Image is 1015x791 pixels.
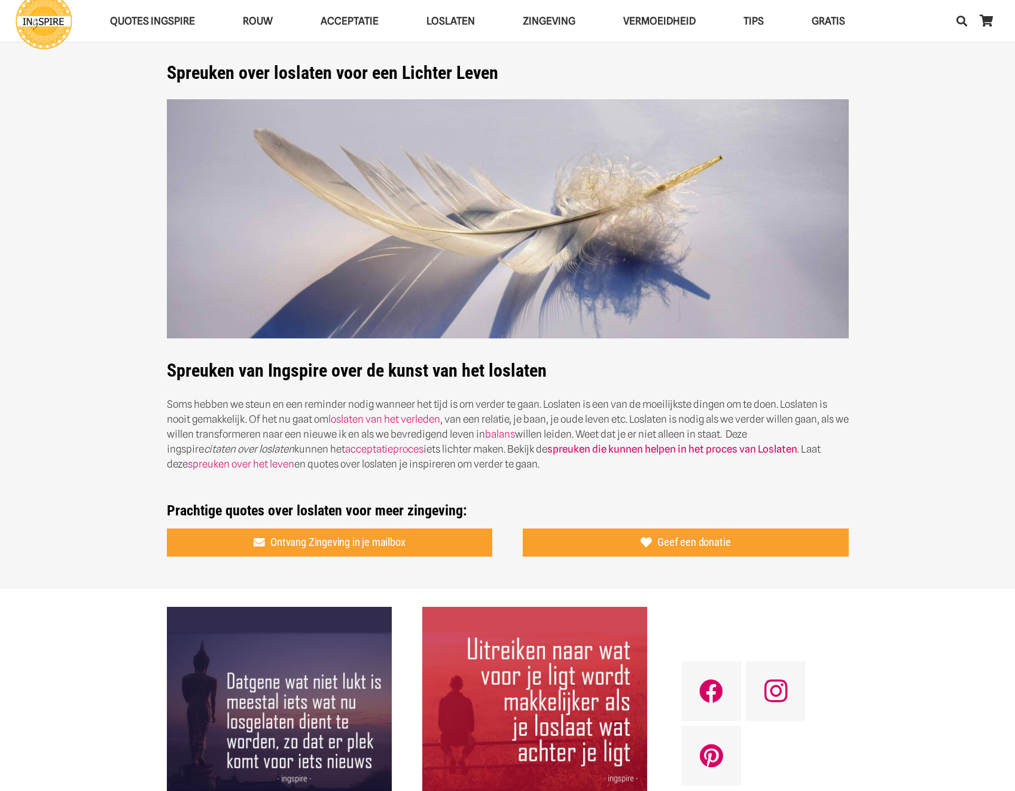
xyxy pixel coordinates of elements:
p: Soms hebben we steun en een reminder nodig wanneer het tijd is om verder te gaan. Loslaten is een... [167,397,849,472]
span: Geef een donatie [657,536,730,549]
a: VERMOEIDHEIDVERMOEIDHEID Menu [599,6,720,36]
span: Loslaten [426,15,475,27]
em: citaten over loslaten [204,443,294,455]
a: ROUWROUW Menu [219,6,297,36]
span: ROUW [243,15,273,27]
a: GRATISGRATIS Menu [788,6,869,36]
a: Facebook [681,661,741,721]
span: QUOTES INGSPIRE [110,15,195,27]
a: ZingevingZingeving Menu [499,6,599,36]
a: spreuken over het leven [188,458,294,470]
a: Datgene wat niet lukt is meestal iets wat nu losgelaten dient te worden.. [167,608,392,620]
span: TIPS [743,15,764,27]
a: Instagram [746,661,806,721]
a: Zoeken [950,6,974,36]
a: AcceptatieAcceptatie Menu [297,6,403,36]
a: loslaten van het verleden [328,413,440,425]
span: Acceptatie [321,15,379,27]
a: TIPSTIPS Menu [720,6,788,36]
span: Ontvang Zingeving in je mailbox [270,536,405,549]
a: acceptatieproces [345,443,423,455]
a: balans [485,428,515,440]
img: Lichter Leven met deze prachtige spreuken over Loslaten - kijk op ingspire.nl [167,99,849,339]
a: Pinterest [681,726,741,786]
a: Uitreiken naar wat voor je ligt wordt makkelijker als je loslaat wat achter je ligt [422,608,647,620]
h1: Spreuken over loslaten voor een Lichter Leven [167,62,849,84]
a: QUOTES INGSPIREQUOTES INGSPIRE Menu [86,6,219,36]
a: Ontvang Zingeving in je mailbox [167,529,493,557]
strong: Prachtige quotes over loslaten voor meer zingeving: [167,502,467,519]
span: VERMOEIDHEID [623,15,696,27]
a: Geef een donatie [523,529,849,557]
span: GRATIS [812,15,845,27]
span: Zingeving [523,15,575,27]
a: LoslatenLoslaten Menu [403,6,499,36]
strong: Spreuken van Ingspire over de kunst van het loslaten [167,360,547,381]
a: spreuken die kunnen helpen in het proces van Loslaten [547,443,797,455]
